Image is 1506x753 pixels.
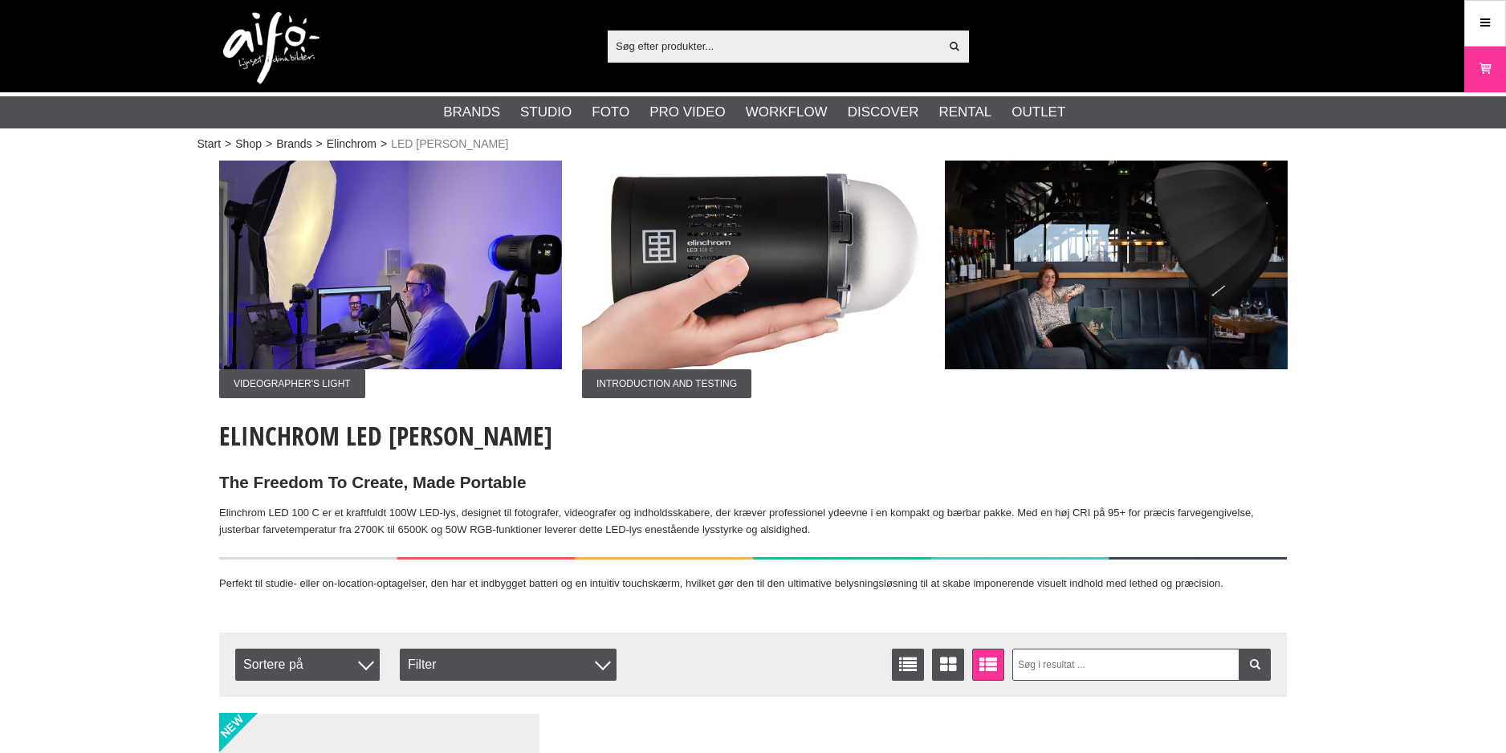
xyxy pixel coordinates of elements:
a: Annonce:002 ban-elin-led100c-009.jpgINTRODUCTION AND TESTING [582,161,925,398]
input: Søg efter produkter... [608,34,939,58]
a: Brands [443,102,500,123]
a: Start [197,136,222,153]
span: > [266,136,272,153]
h1: Elinchrom LED [PERSON_NAME] [219,418,1287,454]
a: Annonce:001 ban-elin-led100c-006.jpgVIDEOGRAPHER'S LIGHT [219,161,562,398]
span: > [225,136,231,153]
span: > [316,136,323,153]
a: Vinduevisning [932,649,964,681]
a: Brands [276,136,311,153]
a: Filtrer [1239,649,1271,681]
span: Sortere på [235,649,380,681]
a: Outlet [1011,102,1065,123]
img: logo.png [223,12,320,84]
h2: The Freedom To Create, Made Portable [219,471,1287,495]
a: Discover [848,102,919,123]
img: Annonce:002 ban-elin-led100c-009.jpg [582,161,925,369]
a: Studio [520,102,572,123]
a: Udvid liste [972,649,1004,681]
span: > [381,136,387,153]
a: Vis liste [892,649,924,681]
a: Pro Video [649,102,725,123]
a: Workflow [746,102,828,123]
a: Rental [938,102,991,123]
a: Elinchrom [327,136,376,153]
span: VIDEOGRAPHER'S LIGHT [219,369,365,398]
a: Foto [592,102,629,123]
div: Filter [400,649,617,681]
input: Søg i resultat ... [1012,649,1272,681]
span: LED [PERSON_NAME] [391,136,508,153]
p: Elinchrom LED 100 C er et kraftfuldt 100W LED-lys, designet til fotografer, videografer og indhol... [219,505,1287,539]
p: Perfekt til studie- eller on-location-optagelser, den har et indbygget batteri og en intuitiv tou... [219,576,1287,592]
img: Annonce:003 ban-elin-led100c-008.jpg [945,161,1288,369]
span: INTRODUCTION AND TESTING [582,369,751,398]
img: Elinchrom LED 100 C - The Freedom to Create, Made Portable [219,557,1287,560]
img: Annonce:001 ban-elin-led100c-006.jpg [219,161,562,369]
a: Shop [235,136,262,153]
